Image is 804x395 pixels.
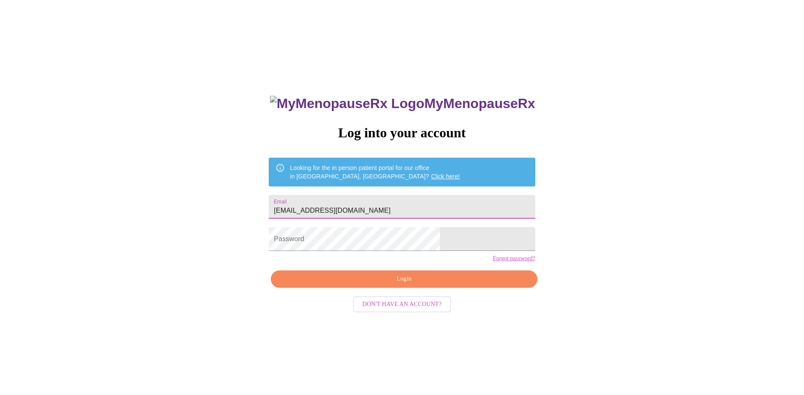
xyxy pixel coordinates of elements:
span: Login [281,274,527,284]
a: Click here! [431,173,460,180]
h3: MyMenopauseRx [270,96,535,111]
span: Don't have an account? [362,299,442,310]
div: Looking for the in person patient portal for our office in [GEOGRAPHIC_DATA], [GEOGRAPHIC_DATA]? [290,160,460,184]
button: Login [271,270,537,288]
a: Forgot password? [493,255,535,262]
button: Don't have an account? [353,296,451,313]
img: MyMenopauseRx Logo [270,96,424,111]
a: Don't have an account? [351,300,453,307]
h3: Log into your account [269,125,535,141]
